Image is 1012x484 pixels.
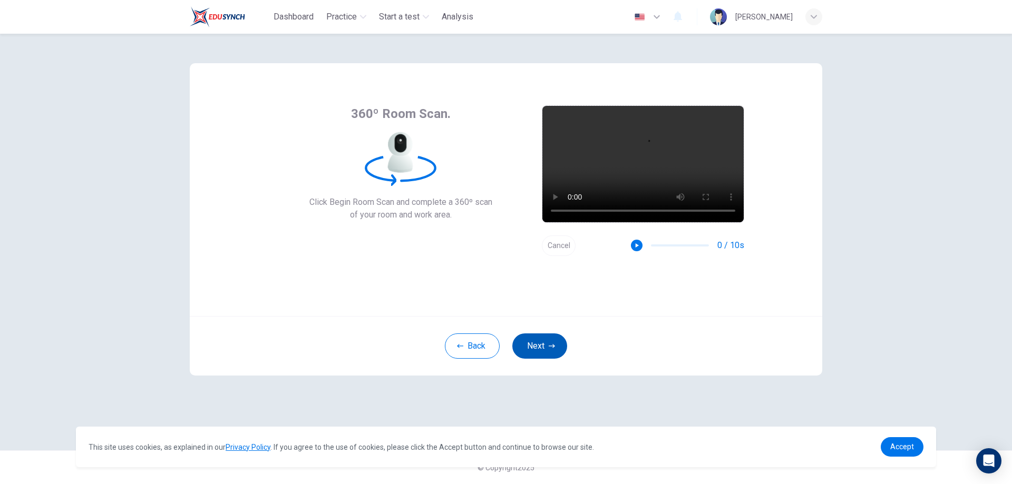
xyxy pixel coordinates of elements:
[445,333,500,359] button: Back
[89,443,594,451] span: This site uses cookies, as explained in our . If you agree to the use of cookies, please click th...
[512,333,567,359] button: Next
[717,239,744,252] span: 0 / 10s
[190,6,245,27] img: Train Test logo
[542,235,576,256] button: Cancel
[326,11,357,23] span: Practice
[633,13,646,21] img: en
[322,7,371,26] button: Practice
[735,11,793,23] div: [PERSON_NAME]
[274,11,314,23] span: Dashboard
[710,8,727,25] img: Profile picture
[478,463,534,472] span: © Copyright 2025
[437,7,478,26] button: Analysis
[309,196,492,209] span: Click Begin Room Scan and complete a 360º scan
[190,6,269,27] a: Train Test logo
[76,427,936,467] div: cookieconsent
[375,7,433,26] button: Start a test
[881,437,923,457] a: dismiss cookie message
[976,448,1001,473] div: Open Intercom Messenger
[351,105,451,122] span: 360º Room Scan.
[442,11,473,23] span: Analysis
[269,7,318,26] button: Dashboard
[309,209,492,221] span: of your room and work area.
[226,443,270,451] a: Privacy Policy
[379,11,420,23] span: Start a test
[890,442,914,451] span: Accept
